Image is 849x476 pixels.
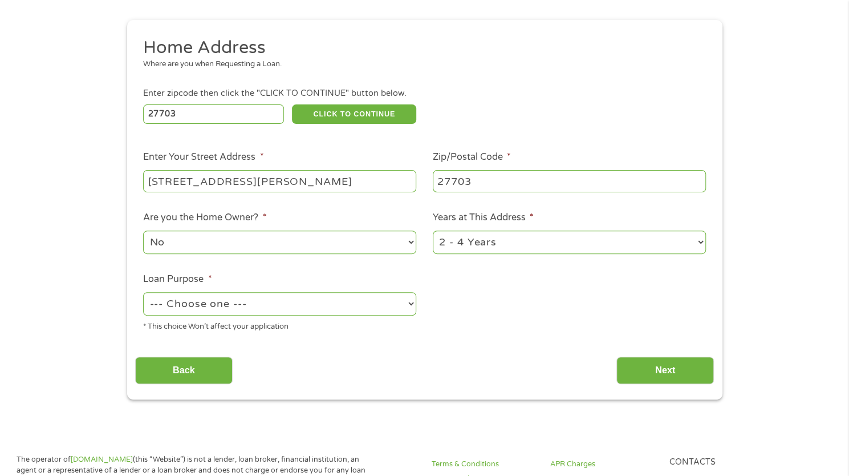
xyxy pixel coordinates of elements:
button: CLICK TO CONTINUE [292,104,416,124]
label: Enter Your Street Address [143,151,263,163]
input: Enter Zipcode (e.g 01510) [143,104,284,124]
a: APR Charges [550,459,655,470]
div: Enter zipcode then click the "CLICK TO CONTINUE" button below. [143,87,705,100]
label: Zip/Postal Code [433,151,511,163]
input: Next [616,357,714,385]
a: Terms & Conditions [432,459,537,470]
label: Loan Purpose [143,273,212,285]
input: Back [135,357,233,385]
a: [DOMAIN_NAME] [71,455,133,464]
div: * This choice Won’t affect your application [143,317,416,333]
h2: Home Address [143,37,697,59]
div: Where are you when Requesting a Loan. [143,59,697,70]
label: Are you the Home Owner? [143,212,266,224]
input: 1 Main Street [143,170,416,192]
h4: Contacts [669,457,774,468]
label: Years at This Address [433,212,534,224]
